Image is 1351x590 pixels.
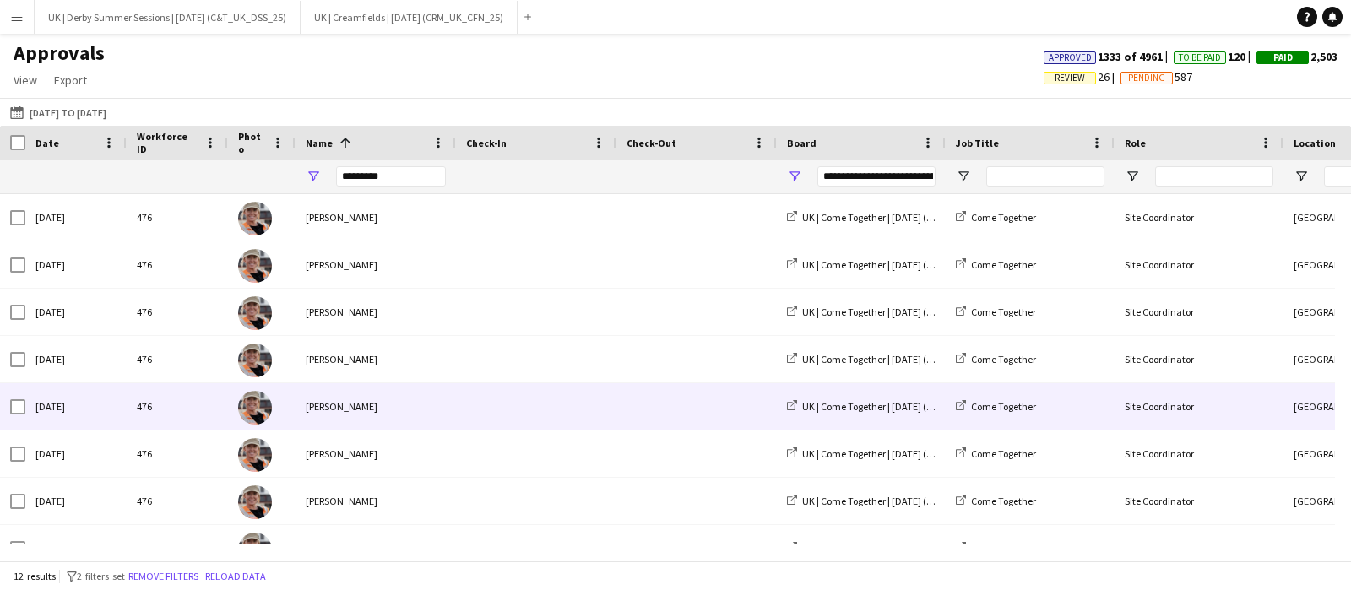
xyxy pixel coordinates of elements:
a: Come Together [956,495,1036,507]
a: UK | Come Together | [DATE] (TEG_UK_CTG_25) [787,353,1004,365]
div: [PERSON_NAME] [296,194,456,241]
span: Come Together [971,495,1036,507]
span: Check-Out [627,137,676,149]
a: Come Together [956,211,1036,224]
div: [PERSON_NAME] [296,383,456,430]
div: [PERSON_NAME] [296,336,456,382]
span: View [14,73,37,88]
div: 476 [127,289,228,335]
input: Name Filter Input [336,166,446,187]
div: Site Coordinator [1115,478,1283,524]
span: UK | Come Together | [DATE] (TEG_UK_CTG_25) [802,542,1004,555]
span: 2 filters set [77,570,125,582]
img: Sarah Howlett [238,533,272,566]
button: Reload data [202,567,269,586]
button: Remove filters [125,567,202,586]
a: UK | Come Together | [DATE] (TEG_UK_CTG_25) [787,495,1004,507]
a: View [7,69,44,91]
span: 26 [1044,69,1120,84]
a: UK | Come Together | [DATE] (TEG_UK_CTG_25) [787,542,1004,555]
span: UK | Come Together | [DATE] (TEG_UK_CTG_25) [802,258,1004,271]
input: Job Title Filter Input [986,166,1104,187]
div: [PERSON_NAME] [296,478,456,524]
span: Job Title [956,137,999,149]
div: [DATE] [25,336,127,382]
div: 476 [127,478,228,524]
div: 476 [127,525,228,571]
div: 476 [127,336,228,382]
img: Sarah Howlett [238,485,272,519]
div: [PERSON_NAME] [296,289,456,335]
button: Open Filter Menu [1294,169,1309,184]
a: Come Together [956,447,1036,460]
div: [PERSON_NAME] [296,430,456,477]
a: Come Together [956,306,1036,318]
div: Site Coordinator [1115,383,1283,430]
span: Come Together [971,306,1036,318]
span: 2,503 [1256,49,1337,64]
div: Site Coordinator [1115,241,1283,288]
div: [DATE] [25,383,127,430]
div: Site Coordinator [1115,430,1283,477]
button: UK | Derby Summer Sessions | [DATE] (C&T_UK_DSS_25) [35,1,301,34]
span: Name [306,137,333,149]
a: Export [47,69,94,91]
a: UK | Come Together | [DATE] (TEG_UK_CTG_25) [787,400,1004,413]
span: UK | Come Together | [DATE] (TEG_UK_CTG_25) [802,447,1004,460]
span: 587 [1120,69,1192,84]
img: Sarah Howlett [238,249,272,283]
span: Board [787,137,817,149]
div: [DATE] [25,241,127,288]
div: Site Coordinator [1115,336,1283,382]
div: 476 [127,383,228,430]
div: 476 [127,430,228,477]
span: UK | Come Together | [DATE] (TEG_UK_CTG_25) [802,353,1004,365]
div: [DATE] [25,194,127,241]
img: Sarah Howlett [238,344,272,377]
span: Review [1055,73,1085,84]
span: Photo [238,130,265,155]
button: Open Filter Menu [956,169,971,184]
a: UK | Come Together | [DATE] (TEG_UK_CTG_25) [787,211,1004,224]
span: UK | Come Together | [DATE] (TEG_UK_CTG_25) [802,400,1004,413]
img: Sarah Howlett [238,438,272,472]
span: Paid [1273,52,1293,63]
span: Date [35,137,59,149]
button: Open Filter Menu [787,169,802,184]
button: Open Filter Menu [306,169,321,184]
div: [PERSON_NAME] [296,525,456,571]
div: 476 [127,194,228,241]
a: UK | Come Together | [DATE] (TEG_UK_CTG_25) [787,306,1004,318]
img: Sarah Howlett [238,391,272,425]
a: Come Together [956,400,1036,413]
input: Role Filter Input [1155,166,1273,187]
span: Come Together [971,400,1036,413]
span: Check-In [466,137,507,149]
span: UK | Come Together | [DATE] (TEG_UK_CTG_25) [802,306,1004,318]
div: Site Coordinator [1115,525,1283,571]
span: Export [54,73,87,88]
span: UK | Come Together | [DATE] (TEG_UK_CTG_25) [802,211,1004,224]
a: Come Together [956,258,1036,271]
span: To Be Paid [1179,52,1221,63]
img: Sarah Howlett [238,202,272,235]
div: [DATE] [25,430,127,477]
div: [DATE] [25,525,127,571]
a: Come Together [956,353,1036,365]
span: Come Together [971,258,1036,271]
div: [DATE] [25,289,127,335]
span: 120 [1174,49,1256,64]
div: 476 [127,241,228,288]
span: Come Together [971,542,1036,555]
span: Approved [1049,52,1092,63]
span: Come Together [971,447,1036,460]
span: Workforce ID [137,130,198,155]
div: [PERSON_NAME] [296,241,456,288]
span: Role [1125,137,1146,149]
a: UK | Come Together | [DATE] (TEG_UK_CTG_25) [787,258,1004,271]
span: 1333 of 4961 [1044,49,1174,64]
span: UK | Come Together | [DATE] (TEG_UK_CTG_25) [802,495,1004,507]
button: Open Filter Menu [1125,169,1140,184]
button: UK | Creamfields | [DATE] (CRM_UK_CFN_25) [301,1,518,34]
span: Location [1294,137,1336,149]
